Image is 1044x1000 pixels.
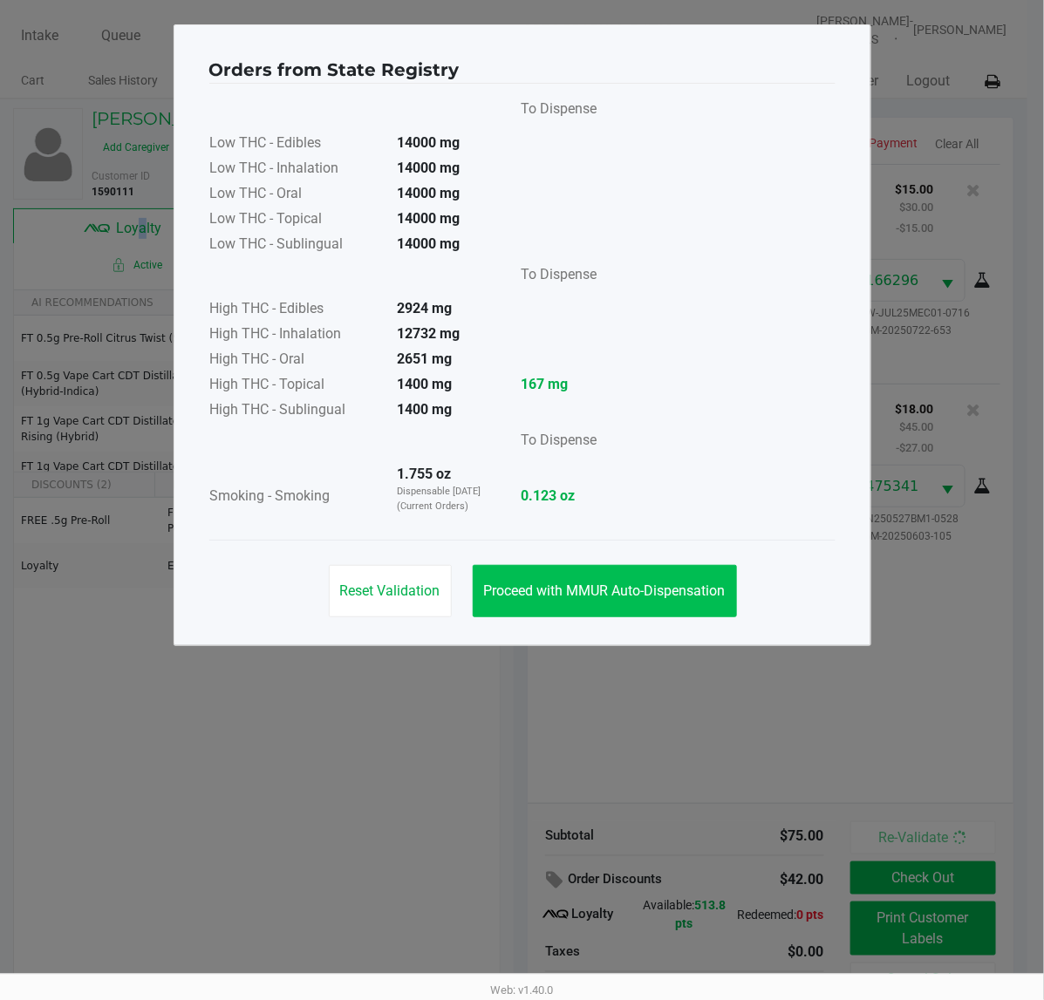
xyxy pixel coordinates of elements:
[398,350,453,367] strong: 2651 mg
[508,424,598,463] td: To Dispense
[209,132,384,157] td: Low THC - Edibles
[209,233,384,258] td: Low THC - Sublingual
[398,210,461,227] strong: 14000 mg
[209,57,460,83] h4: Orders from State Registry
[398,466,452,482] strong: 1.755 oz
[209,373,384,398] td: High THC - Topical
[398,185,461,201] strong: 14000 mg
[209,297,384,323] td: High THC - Edibles
[398,401,453,418] strong: 1400 mg
[209,463,384,531] td: Smoking - Smoking
[209,398,384,424] td: High THC - Sublingual
[209,157,384,182] td: Low THC - Inhalation
[209,323,384,348] td: High THC - Inhalation
[398,134,461,151] strong: 14000 mg
[398,300,453,316] strong: 2924 mg
[398,376,453,392] strong: 1400 mg
[484,582,726,599] span: Proceed with MMUR Auto-Dispensation
[398,485,492,514] p: Dispensable [DATE] (Current Orders)
[491,983,554,997] span: Web: v1.40.0
[522,374,597,395] strong: 167 mg
[522,486,597,507] strong: 0.123 oz
[508,92,598,132] td: To Dispense
[398,235,461,252] strong: 14000 mg
[209,348,384,373] td: High THC - Oral
[398,325,461,342] strong: 12732 mg
[209,207,384,233] td: Low THC - Topical
[340,582,440,599] span: Reset Validation
[329,565,452,617] button: Reset Validation
[209,182,384,207] td: Low THC - Oral
[398,160,461,176] strong: 14000 mg
[508,258,598,297] td: To Dispense
[473,565,737,617] button: Proceed with MMUR Auto-Dispensation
